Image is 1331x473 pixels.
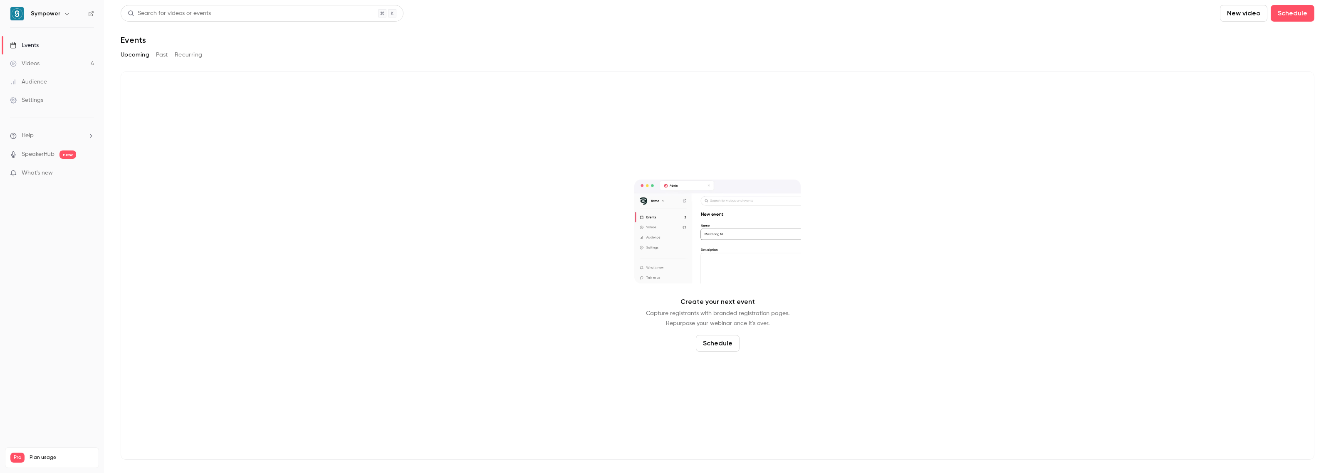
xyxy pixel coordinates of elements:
[10,96,43,104] div: Settings
[680,297,755,307] p: Create your next event
[646,308,789,328] p: Capture registrants with branded registration pages. Repurpose your webinar once it's over.
[121,48,149,62] button: Upcoming
[10,131,94,140] li: help-dropdown-opener
[84,170,94,177] iframe: Noticeable Trigger
[10,7,24,20] img: Sympower
[31,10,60,18] h6: Sympower
[10,453,25,463] span: Pro
[59,150,76,159] span: new
[1220,5,1267,22] button: New video
[175,48,203,62] button: Recurring
[22,169,53,177] span: What's new
[128,9,211,18] div: Search for videos or events
[696,335,740,352] button: Schedule
[10,41,39,49] div: Events
[156,48,168,62] button: Past
[10,59,40,68] div: Videos
[30,454,94,461] span: Plan usage
[1271,5,1314,22] button: Schedule
[22,131,34,140] span: Help
[10,78,47,86] div: Audience
[22,150,54,159] a: SpeakerHub
[121,35,146,45] h1: Events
